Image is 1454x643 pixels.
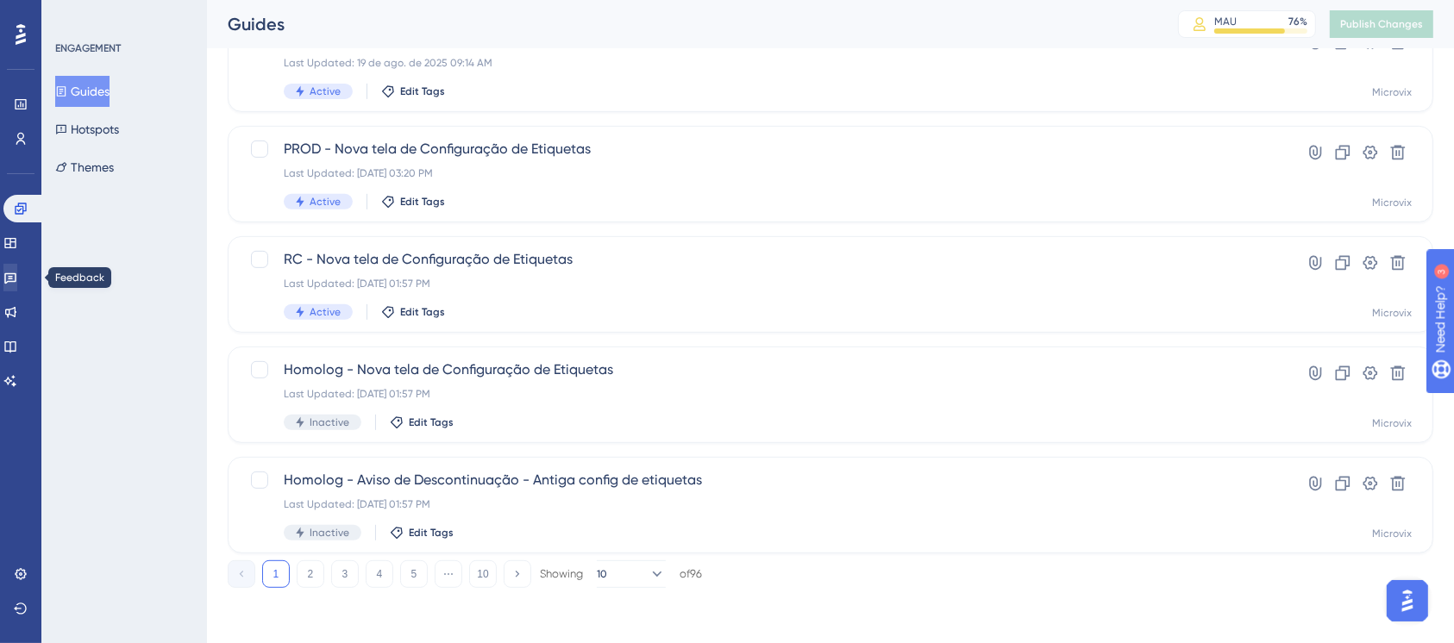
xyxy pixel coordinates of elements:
[1330,10,1433,38] button: Publish Changes
[400,560,428,588] button: 5
[597,567,607,581] span: 10
[310,195,341,209] span: Active
[381,84,445,98] button: Edit Tags
[228,12,1135,36] div: Guides
[55,76,110,107] button: Guides
[597,560,666,588] button: 10
[1382,575,1433,627] iframe: UserGuiding AI Assistant Launcher
[310,415,349,429] span: Inactive
[41,4,108,25] span: Need Help?
[1340,17,1423,31] span: Publish Changes
[400,305,445,319] span: Edit Tags
[1372,416,1412,430] div: Microvix
[680,566,702,582] div: of 96
[55,41,121,55] div: ENGAGEMENT
[540,566,583,582] div: Showing
[390,415,454,429] button: Edit Tags
[284,277,1239,290] div: Last Updated: [DATE] 01:57 PM
[284,56,1239,70] div: Last Updated: 19 de ago. de 2025 09:14 AM
[400,195,445,209] span: Edit Tags
[310,305,341,319] span: Active
[366,560,393,588] button: 4
[284,470,1239,490] span: Homolog - Aviso de Descontinuação - Antiga config de etiquetas
[55,152,114,183] button: Themes
[1372,196,1412,209] div: Microvix
[284,139,1239,159] span: PROD - Nova tela de Configuração de Etiquetas
[1372,306,1412,320] div: Microvix
[400,84,445,98] span: Edit Tags
[1288,15,1307,28] div: 76 %
[284,359,1239,380] span: Homolog - Nova tela de Configuração de Etiquetas
[435,560,462,588] button: ⋯
[310,526,349,540] span: Inactive
[381,195,445,209] button: Edit Tags
[1214,15,1237,28] div: MAU
[381,305,445,319] button: Edit Tags
[284,497,1239,511] div: Last Updated: [DATE] 01:57 PM
[1372,85,1412,99] div: Microvix
[390,526,454,540] button: Edit Tags
[297,560,324,588] button: 2
[409,415,454,429] span: Edit Tags
[120,9,125,22] div: 3
[310,84,341,98] span: Active
[284,249,1239,270] span: RC - Nova tela de Configuração de Etiquetas
[55,114,119,145] button: Hotspots
[284,166,1239,180] div: Last Updated: [DATE] 03:20 PM
[284,387,1239,401] div: Last Updated: [DATE] 01:57 PM
[469,560,497,588] button: 10
[331,560,359,588] button: 3
[262,560,290,588] button: 1
[1372,527,1412,540] div: Microvix
[409,526,454,540] span: Edit Tags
